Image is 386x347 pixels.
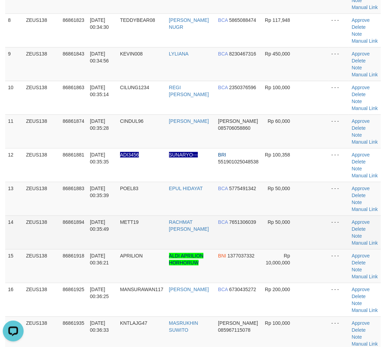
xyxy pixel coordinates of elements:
[90,186,109,198] span: [DATE] 00:35:39
[352,166,362,171] a: Note
[63,186,84,191] span: 86861883
[90,219,109,232] span: [DATE] 00:35:49
[352,200,362,205] a: Note
[120,320,148,326] span: KNTLAJG47
[352,260,366,265] a: Delete
[229,85,256,90] span: Copy 2350376596 to clipboard
[23,283,60,316] td: ZEUS138
[120,152,139,158] span: Nama rekening ada tanda titik/strip, harap diedit
[352,253,370,259] a: Approve
[90,253,109,265] span: [DATE] 00:36:21
[329,215,349,249] td: - - -
[23,115,60,148] td: ZEUS138
[229,17,256,23] span: Copy 5865088474 to clipboard
[169,51,189,57] a: LYLIANA
[229,186,256,191] span: Copy 5775491342 to clipboard
[90,51,109,64] span: [DATE] 00:34:56
[352,58,366,64] a: Delete
[120,186,139,191] span: POEL83
[218,17,228,23] span: BCA
[169,17,209,30] a: [PERSON_NAME] NUGR
[352,233,362,239] a: Note
[218,186,228,191] span: BCA
[352,267,362,272] a: Note
[120,287,163,292] span: MANSURAWAN117
[218,125,250,131] span: Copy 085706058860 to clipboard
[265,17,290,23] span: Rp 117,948
[352,152,370,158] a: Approve
[266,253,290,265] span: Rp 10,000,000
[352,307,378,313] a: Manual Link
[169,152,198,158] a: SUNARYO---
[218,118,258,124] span: [PERSON_NAME]
[120,51,143,57] span: KEVIN008
[352,287,370,292] a: Approve
[352,159,366,164] a: Delete
[352,125,366,131] a: Delete
[120,118,144,124] span: CINDUL96
[329,14,349,47] td: - - -
[352,85,370,90] a: Approve
[352,226,366,232] a: Delete
[23,14,60,47] td: ZEUS138
[352,92,366,97] a: Delete
[5,283,23,316] td: 16
[218,287,228,292] span: BCA
[352,341,378,347] a: Manual Link
[268,186,290,191] span: Rp 50,000
[23,249,60,283] td: ZEUS138
[268,219,290,225] span: Rp 50,000
[352,139,378,145] a: Manual Link
[329,182,349,215] td: - - -
[23,47,60,81] td: ZEUS138
[352,186,370,191] a: Approve
[218,159,259,164] span: Copy 551901025048538 to clipboard
[63,85,84,90] span: 86861863
[23,148,60,182] td: ZEUS138
[352,5,378,10] a: Manual Link
[268,118,290,124] span: Rp 60,000
[5,249,23,283] td: 15
[169,118,209,124] a: [PERSON_NAME]
[5,215,23,249] td: 14
[352,334,362,340] a: Note
[90,320,109,333] span: [DATE] 00:36:33
[352,24,366,30] a: Delete
[229,287,256,292] span: Copy 6730435272 to clipboard
[120,17,155,23] span: TEDDYBEAR08
[63,51,84,57] span: 86861843
[352,132,362,138] a: Note
[265,287,290,292] span: Rp 200,000
[218,253,226,259] span: BNI
[23,81,60,115] td: ZEUS138
[229,219,256,225] span: Copy 7651306039 to clipboard
[352,72,378,77] a: Manual Link
[120,219,139,225] span: METT19
[352,99,362,104] a: Note
[352,193,366,198] a: Delete
[265,152,290,158] span: Rp 100,358
[265,51,290,57] span: Rp 450,000
[329,47,349,81] td: - - -
[265,85,290,90] span: Rp 100,000
[120,85,149,90] span: CILUNG1234
[352,38,378,44] a: Manual Link
[23,182,60,215] td: ZEUS138
[90,118,109,131] span: [DATE] 00:35:28
[352,301,362,306] a: Note
[352,327,366,333] a: Delete
[329,148,349,182] td: - - -
[63,152,84,158] span: 86861881
[218,219,228,225] span: BCA
[329,115,349,148] td: - - -
[329,81,349,115] td: - - -
[63,253,84,259] span: 86861918
[218,320,258,326] span: [PERSON_NAME]
[218,85,228,90] span: BCA
[5,47,23,81] td: 9
[329,283,349,316] td: - - -
[5,14,23,47] td: 8
[329,249,349,283] td: - - -
[120,253,143,259] span: APRILION
[218,327,250,333] span: Copy 085967115078 to clipboard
